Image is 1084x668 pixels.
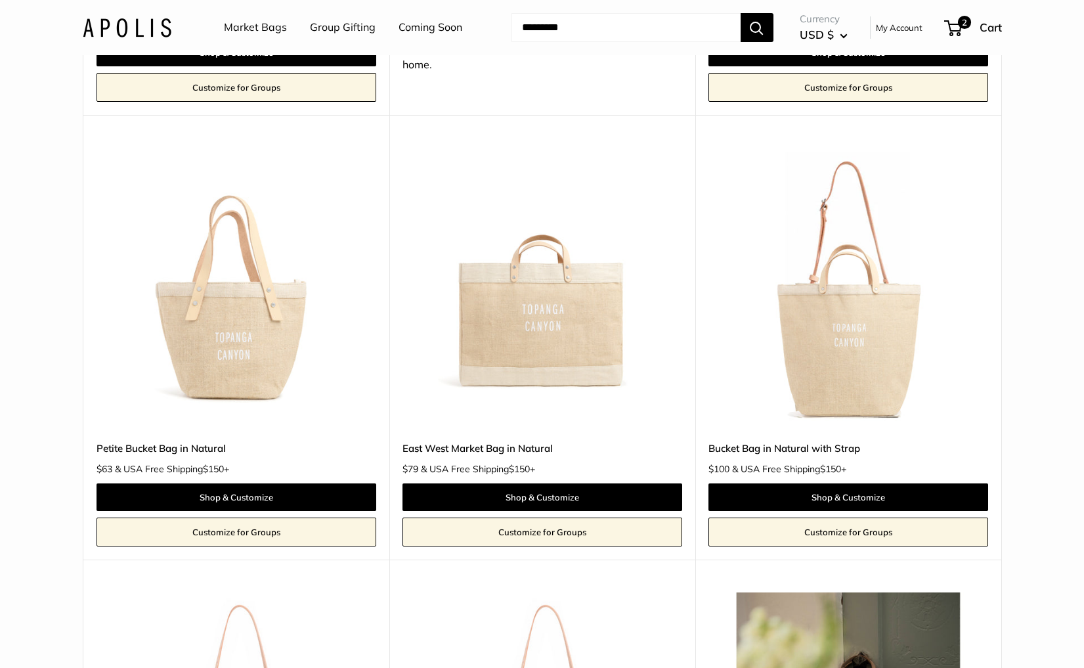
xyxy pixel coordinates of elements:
img: Petite Bucket Bag in Natural [97,148,376,428]
button: Search [741,13,773,42]
img: East West Market Bag in Natural [402,148,682,428]
button: USD $ [800,24,848,45]
span: & USA Free Shipping + [732,464,846,474]
a: East West Market Bag in Natural [402,441,682,456]
img: Bucket Bag in Natural with Strap [708,148,988,428]
span: Currency [800,10,848,28]
span: & USA Free Shipping + [115,464,229,474]
a: Customize for Groups [97,518,376,546]
a: 2 Cart [945,17,1002,38]
a: Customize for Groups [97,73,376,102]
a: Customize for Groups [402,518,682,546]
span: $100 [708,463,729,475]
a: Group Gifting [310,18,376,37]
a: Customize for Groups [708,518,988,546]
span: $150 [203,463,224,475]
a: Coming Soon [399,18,462,37]
a: Bucket Bag in Natural with Strap [708,441,988,456]
a: Petite Bucket Bag in Natural [97,441,376,456]
a: Shop & Customize [708,483,988,511]
a: Petite Bucket Bag in NaturalPetite Bucket Bag in Natural [97,148,376,428]
a: East West Market Bag in NaturalEast West Market Bag in Natural [402,148,682,428]
span: 2 [957,16,970,29]
span: USD $ [800,28,834,41]
input: Search... [511,13,741,42]
span: & USA Free Shipping + [421,464,535,474]
span: $150 [820,463,841,475]
span: $150 [509,463,530,475]
img: Apolis [83,18,171,37]
span: Cart [980,20,1002,34]
span: $79 [402,463,418,475]
a: Shop & Customize [402,483,682,511]
a: Customize for Groups [708,73,988,102]
a: Bucket Bag in Natural with StrapBucket Bag in Natural with Strap [708,148,988,428]
a: Market Bags [224,18,287,37]
a: Shop & Customize [97,483,376,511]
a: My Account [876,20,922,35]
span: $63 [97,463,112,475]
